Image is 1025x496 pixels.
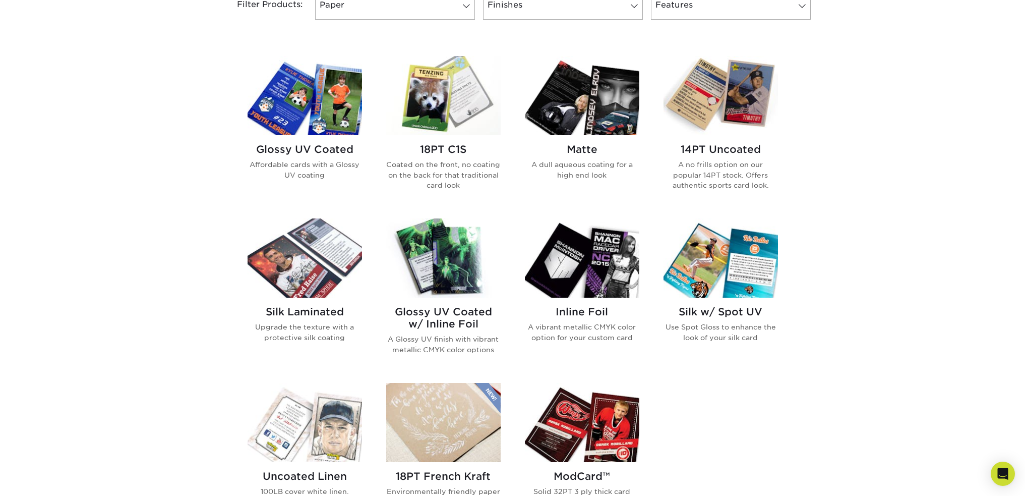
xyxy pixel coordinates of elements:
img: 14PT Uncoated Trading Cards [664,56,778,135]
p: Coated on the front, no coating on the back for that traditional card look [386,159,501,190]
h2: Uncoated Linen [248,470,362,482]
a: Inline Foil Trading Cards Inline Foil A vibrant metallic CMYK color option for your custom card [525,218,639,371]
h2: Glossy UV Coated [248,143,362,155]
h2: Glossy UV Coated w/ Inline Foil [386,306,501,330]
img: Inline Foil Trading Cards [525,218,639,298]
h2: Inline Foil [525,306,639,318]
h2: 18PT French Kraft [386,470,501,482]
a: 14PT Uncoated Trading Cards 14PT Uncoated A no frills option on our popular 14PT stock. Offers au... [664,56,778,206]
img: Glossy UV Coated Trading Cards [248,56,362,135]
h2: 14PT Uncoated [664,143,778,155]
p: A dull aqueous coating for a high end look [525,159,639,180]
img: New Product [475,383,501,413]
img: 18PT C1S Trading Cards [386,56,501,135]
p: Upgrade the texture with a protective silk coating [248,322,362,343]
h2: 18PT C1S [386,143,501,155]
img: Uncoated Linen Trading Cards [248,383,362,462]
a: Matte Trading Cards Matte A dull aqueous coating for a high end look [525,56,639,206]
a: Glossy UV Coated w/ Inline Foil Trading Cards Glossy UV Coated w/ Inline Foil A Glossy UV finish ... [386,218,501,371]
p: A vibrant metallic CMYK color option for your custom card [525,322,639,343]
img: Glossy UV Coated w/ Inline Foil Trading Cards [386,218,501,298]
p: Affordable cards with a Glossy UV coating [248,159,362,180]
img: Matte Trading Cards [525,56,639,135]
h2: Silk Laminated [248,306,362,318]
a: Glossy UV Coated Trading Cards Glossy UV Coated Affordable cards with a Glossy UV coating [248,56,362,206]
a: 18PT C1S Trading Cards 18PT C1S Coated on the front, no coating on the back for that traditional ... [386,56,501,206]
p: Use Spot Gloss to enhance the look of your silk card [664,322,778,343]
img: 18PT French Kraft Trading Cards [386,383,501,462]
img: Silk Laminated Trading Cards [248,218,362,298]
p: A Glossy UV finish with vibrant metallic CMYK color options [386,334,501,355]
a: Silk Laminated Trading Cards Silk Laminated Upgrade the texture with a protective silk coating [248,218,362,371]
h2: ModCard™ [525,470,639,482]
h2: Silk w/ Spot UV [664,306,778,318]
img: Silk w/ Spot UV Trading Cards [664,218,778,298]
a: Silk w/ Spot UV Trading Cards Silk w/ Spot UV Use Spot Gloss to enhance the look of your silk card [664,218,778,371]
h2: Matte [525,143,639,155]
img: ModCard™ Trading Cards [525,383,639,462]
div: Open Intercom Messenger [991,462,1015,486]
p: A no frills option on our popular 14PT stock. Offers authentic sports card look. [664,159,778,190]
